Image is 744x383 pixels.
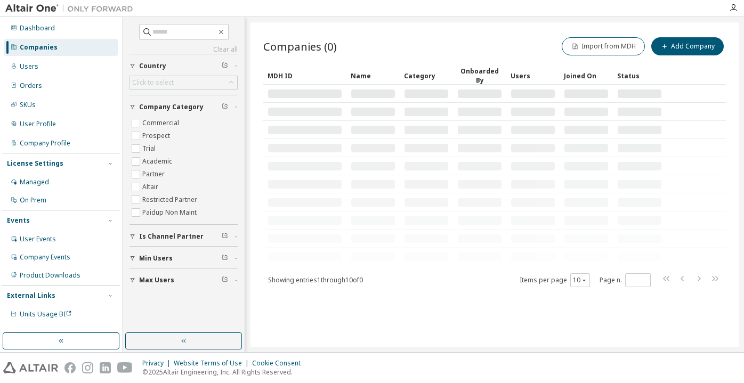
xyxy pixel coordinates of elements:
[20,253,70,262] div: Company Events
[139,254,173,263] span: Min Users
[457,67,502,85] div: Onboarded By
[130,268,238,292] button: Max Users
[142,168,167,181] label: Partner
[142,142,158,155] label: Trial
[174,359,252,368] div: Website Terms of Use
[252,359,307,368] div: Cookie Consent
[617,67,662,84] div: Status
[7,159,63,168] div: License Settings
[64,362,76,373] img: facebook.svg
[20,101,36,109] div: SKUs
[100,362,111,373] img: linkedin.svg
[130,45,238,54] a: Clear all
[263,39,337,54] span: Companies (0)
[142,155,174,168] label: Academic
[20,271,80,280] div: Product Downloads
[222,254,228,263] span: Clear filter
[520,273,590,287] span: Items per page
[20,309,72,319] span: Units Usage BI
[600,273,651,287] span: Page n.
[222,62,228,70] span: Clear filter
[573,276,587,284] button: 10
[5,3,139,14] img: Altair One
[20,178,49,186] div: Managed
[82,362,93,373] img: instagram.svg
[562,37,645,55] button: Import from MDH
[130,54,238,78] button: Country
[7,291,55,300] div: External Links
[222,276,228,284] span: Clear filter
[20,196,46,205] div: On Prem
[268,67,342,84] div: MDH ID
[351,67,395,84] div: Name
[142,359,174,368] div: Privacy
[404,67,449,84] div: Category
[142,206,199,219] label: Paidup Non Maint
[7,216,30,225] div: Events
[142,368,307,377] p: © 2025 Altair Engineering, Inc. All Rights Reserved.
[130,95,238,119] button: Company Category
[139,232,204,241] span: Is Channel Partner
[3,362,58,373] img: altair_logo.svg
[511,67,555,84] div: Users
[139,62,166,70] span: Country
[139,276,174,284] span: Max Users
[130,247,238,270] button: Min Users
[142,181,160,193] label: Altair
[20,62,38,71] div: Users
[142,193,199,206] label: Restricted Partner
[268,275,363,284] span: Showing entries 1 through 10 of 0
[651,37,724,55] button: Add Company
[142,117,181,129] label: Commercial
[20,139,70,148] div: Company Profile
[130,76,237,89] div: Click to select
[20,43,58,52] div: Companies
[222,232,228,241] span: Clear filter
[132,78,174,87] div: Click to select
[20,82,42,90] div: Orders
[142,129,172,142] label: Prospect
[117,362,133,373] img: youtube.svg
[564,67,609,84] div: Joined On
[20,24,55,32] div: Dashboard
[222,103,228,111] span: Clear filter
[20,120,56,128] div: User Profile
[20,235,56,243] div: User Events
[130,225,238,248] button: Is Channel Partner
[139,103,204,111] span: Company Category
